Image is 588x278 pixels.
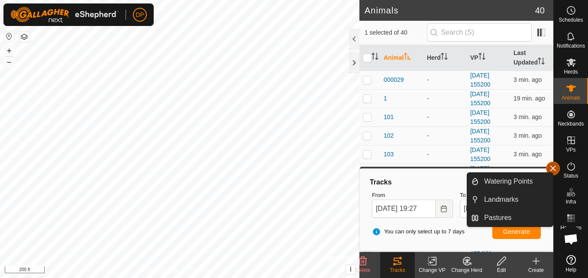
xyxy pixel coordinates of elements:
span: Help [565,267,576,272]
p-sorticon: Activate to sort [372,54,378,61]
th: Animal [380,45,423,71]
a: [DATE] 155200 [470,72,491,88]
span: 1 selected of 40 [365,28,427,37]
span: Infra [565,199,576,204]
button: Choose Date [436,200,453,218]
span: Sep 5, 2025, 7:23 PM [514,76,542,83]
div: - [427,75,463,84]
div: - [427,150,463,159]
th: VP [467,45,510,71]
div: Change Herd [449,266,484,274]
span: Neckbands [558,121,584,126]
span: Sep 5, 2025, 7:08 PM [514,95,545,102]
span: 000029 [384,75,404,84]
span: 1 [384,94,387,103]
span: 101 [384,113,394,122]
li: Watering Points [467,173,553,190]
div: - [427,94,463,103]
span: 102 [384,131,394,140]
span: VPs [566,147,575,152]
button: – [4,57,14,67]
a: Contact Us [188,267,214,275]
span: Animals [562,95,580,100]
button: Generate [492,224,541,239]
div: - [427,131,463,140]
th: Herd [423,45,467,71]
li: Pastures [467,209,553,226]
span: Landmarks [484,194,518,205]
span: Sep 5, 2025, 7:23 PM [514,151,542,158]
span: Status [563,173,578,178]
button: + [4,45,14,56]
span: Sep 5, 2025, 7:23 PM [514,132,542,139]
a: [DATE] 155200 [470,146,491,162]
label: To [460,191,541,200]
span: Herds [564,69,578,74]
span: DP [136,10,144,19]
a: Open chat [558,226,584,252]
div: Create [519,266,553,274]
a: Help [554,252,588,276]
div: Tracks [368,177,544,187]
li: Landmarks [467,191,553,208]
span: Generate [503,228,530,235]
input: Search (S) [427,23,532,42]
span: Notifications [557,43,585,48]
span: 40 [535,4,545,17]
label: From [372,191,453,200]
p-sorticon: Activate to sort [404,54,411,61]
a: Pastures [479,209,553,226]
span: 103 [384,150,394,159]
p-sorticon: Activate to sort [441,54,448,61]
button: i [346,265,355,274]
div: Change VP [415,266,449,274]
p-sorticon: Activate to sort [478,54,485,61]
span: i [350,265,352,273]
span: Sep 5, 2025, 7:23 PM [514,113,542,120]
a: [DATE] 155200 [470,165,491,181]
p-sorticon: Activate to sort [538,59,545,66]
div: - [427,113,463,122]
span: Schedules [559,17,583,23]
a: [DATE] 155200 [470,91,491,107]
a: [DATE] 155200 [470,109,491,125]
a: Privacy Policy [145,267,178,275]
a: [DATE] 155200 [470,128,491,144]
span: Delete [355,267,371,273]
h2: Animals [365,5,535,16]
button: Map Layers [19,32,29,42]
img: Gallagher Logo [10,7,119,23]
span: Pastures [484,213,511,223]
span: Heatmap [560,225,582,230]
th: Last Updated [510,45,553,71]
a: Watering Points [479,173,553,190]
span: You can only select up to 7 days [372,227,465,236]
div: Tracks [380,266,415,274]
a: Landmarks [479,191,553,208]
button: Reset Map [4,31,14,42]
div: Edit [484,266,519,274]
span: Watering Points [484,176,533,187]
